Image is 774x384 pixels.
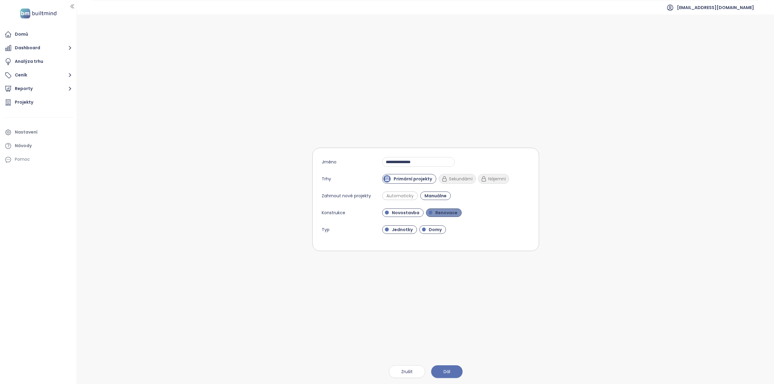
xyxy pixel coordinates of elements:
a: Domů [3,28,74,40]
span: Nájemní [488,176,506,182]
span: Sekundární [449,176,473,182]
label: Konstrukce [322,208,348,218]
span: Manuálne [421,193,450,199]
span: Primární projekty [391,176,435,182]
div: Pomoc [15,156,30,163]
span: Novostavba [389,210,422,216]
button: Dashboard [3,42,74,54]
div: Domů [15,31,28,38]
div: Pomoc [3,153,74,166]
label: Zahrnout nové projekty [322,191,374,201]
label: Jméno [322,157,340,167]
span: Automaticky [383,193,417,199]
img: primary market [385,176,390,181]
button: Reporty [3,83,74,95]
label: Typ [322,225,333,234]
button: Dál [431,365,463,378]
input: Jméno [382,157,455,167]
a: Návody [3,140,74,152]
button: Ceník [3,69,74,81]
span: [EMAIL_ADDRESS][DOMAIN_NAME] [677,0,754,15]
span: Zrušit [401,368,413,375]
div: Analýza trhu [15,58,43,65]
span: Dál [444,368,450,375]
button: Zrušit [389,365,425,378]
a: Nastavení [3,126,74,138]
a: Analýza trhu [3,56,74,68]
span: Renovace [432,210,460,216]
span: Domy [426,227,445,233]
div: Projekty [15,98,33,106]
span: Jednotky [389,227,416,233]
div: Nastavení [15,128,37,136]
label: Trhy [322,174,334,184]
img: logo [18,7,58,20]
div: Návody [15,142,32,150]
a: Projekty [3,96,74,108]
